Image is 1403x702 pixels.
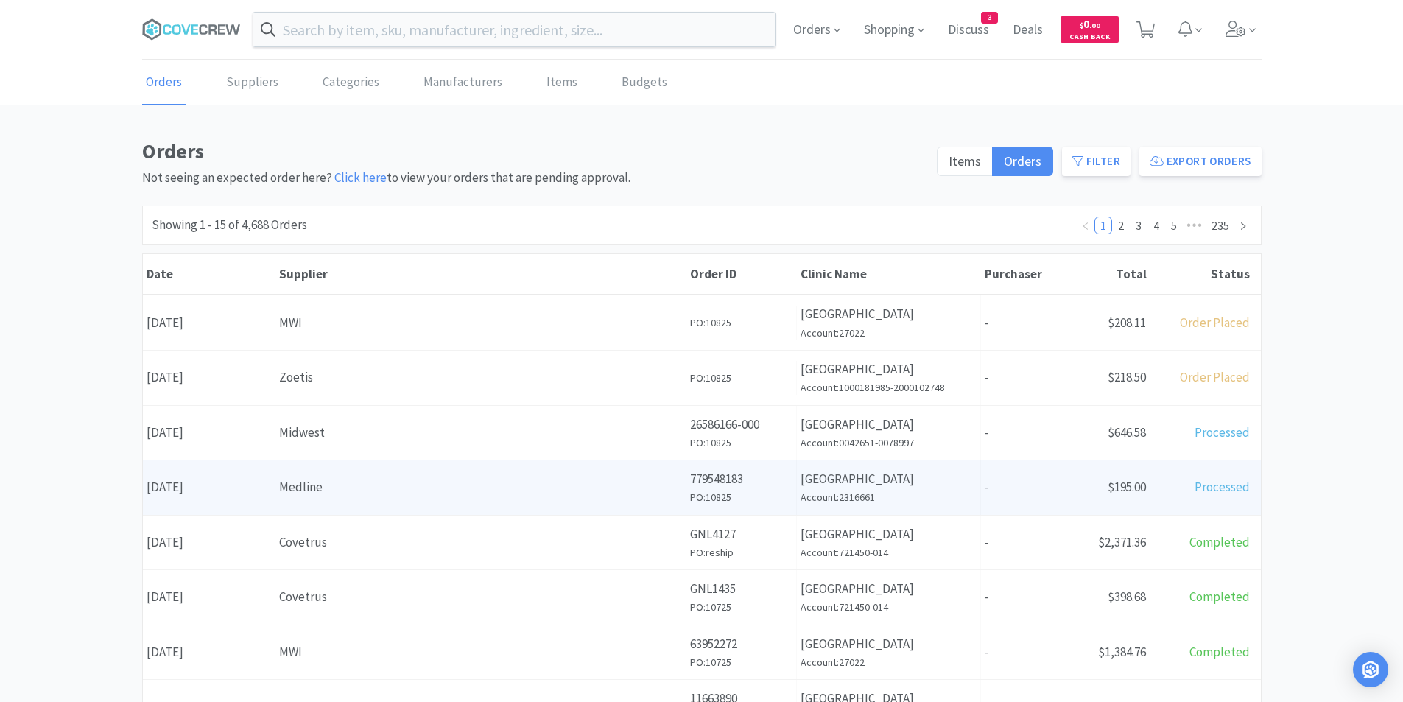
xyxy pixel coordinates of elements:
div: Not seeing an expected order here? to view your orders that are pending approval. [142,135,928,188]
h6: PO: 10825 [690,489,792,505]
p: - [985,642,1065,662]
p: [GEOGRAPHIC_DATA] [801,634,977,654]
li: Previous Page [1077,217,1094,234]
a: Items [543,60,581,105]
li: 1 [1094,217,1112,234]
input: Search by item, sku, manufacturer, ingredient, size... [253,13,776,46]
a: Orders [142,60,186,105]
span: Orders [1004,152,1041,169]
a: 235 [1207,217,1234,234]
a: 3 [1131,217,1147,234]
div: Order ID [690,266,793,282]
p: [GEOGRAPHIC_DATA] [801,415,977,435]
a: Deals [1007,24,1049,37]
div: Zoetis [279,368,682,387]
h6: PO: 10825 [690,435,792,451]
p: 63952272 [690,634,792,654]
li: 5 [1165,217,1183,234]
h1: Orders [142,135,928,168]
h6: PO: reship [690,544,792,561]
span: $2,371.36 [1098,534,1146,550]
div: [DATE] [143,633,275,671]
a: Manufacturers [420,60,506,105]
p: GNL1435 [690,579,792,599]
span: Order Placed [1180,315,1250,331]
a: Click here [334,169,387,186]
span: Completed [1189,589,1250,605]
p: [GEOGRAPHIC_DATA] [801,304,977,324]
p: GNL4127 [690,524,792,544]
div: Total [1073,266,1147,282]
span: $398.68 [1108,589,1146,605]
div: Midwest [279,423,682,443]
span: Cash Back [1069,33,1110,43]
div: Medline [279,477,682,497]
div: Covetrus [279,533,682,552]
p: [GEOGRAPHIC_DATA] [801,359,977,379]
li: 3 [1130,217,1147,234]
h6: Account: 27022 [801,325,977,341]
h6: Account: 2316661 [801,489,977,505]
a: 5 [1166,217,1182,234]
a: Suppliers [222,60,282,105]
span: Order Placed [1180,369,1250,385]
a: 4 [1148,217,1164,234]
span: Processed [1195,424,1250,440]
li: 235 [1206,217,1234,234]
p: - [985,368,1065,387]
h6: PO: 10725 [690,599,792,615]
li: 4 [1147,217,1165,234]
h6: PO: 10825 [690,370,792,386]
p: - [985,477,1065,497]
div: Showing 1 - 15 of 4,688 Orders [152,215,307,235]
i: icon: right [1239,222,1248,231]
div: Supplier [279,266,683,282]
div: [DATE] [143,524,275,561]
span: $208.11 [1108,315,1146,331]
span: $218.50 [1108,369,1146,385]
span: Processed [1195,479,1250,495]
h6: Account: 27022 [801,654,977,670]
p: - [985,533,1065,552]
h6: Account: 721450-014 [801,599,977,615]
div: [DATE] [143,414,275,452]
div: Clinic Name [801,266,977,282]
div: Date [147,266,272,282]
li: 2 [1112,217,1130,234]
span: 3 [982,13,997,23]
button: Export Orders [1139,147,1262,176]
h6: Account: 1000181985-2000102748 [801,379,977,396]
p: - [985,587,1065,607]
div: Covetrus [279,587,682,607]
span: $646.58 [1108,424,1146,440]
a: Categories [319,60,383,105]
p: 26586166-000 [690,415,792,435]
div: [DATE] [143,359,275,396]
li: Next Page [1234,217,1252,234]
p: 779548183 [690,469,792,489]
a: $0.00Cash Back [1061,10,1119,49]
i: icon: left [1081,222,1090,231]
p: [GEOGRAPHIC_DATA] [801,524,977,544]
a: 1 [1095,217,1111,234]
div: Open Intercom Messenger [1353,652,1388,687]
p: [GEOGRAPHIC_DATA] [801,579,977,599]
span: Completed [1189,534,1250,550]
button: Filter [1062,147,1131,176]
span: Completed [1189,644,1250,660]
span: . 00 [1089,21,1100,30]
span: 0 [1080,17,1100,31]
span: $195.00 [1108,479,1146,495]
p: - [985,313,1065,333]
div: Purchaser [985,266,1066,282]
div: [DATE] [143,304,275,342]
span: $1,384.76 [1098,644,1146,660]
div: MWI [279,642,682,662]
div: [DATE] [143,578,275,616]
div: Status [1154,266,1250,282]
span: $ [1080,21,1083,30]
div: [DATE] [143,468,275,506]
h6: Account: 0042651-0078997 [801,435,977,451]
span: ••• [1183,217,1206,234]
p: - [985,423,1065,443]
